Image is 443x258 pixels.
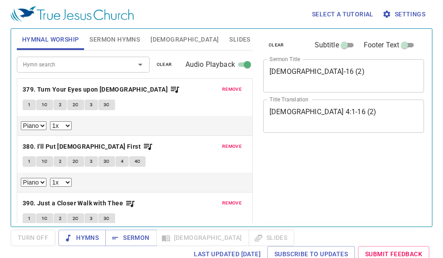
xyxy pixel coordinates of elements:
span: 4C [135,158,141,166]
select: Playback Rate [50,121,72,130]
span: 3 [90,158,92,166]
b: 380. I'll Put [DEMOGRAPHIC_DATA] First [23,141,141,152]
span: 3C [104,158,110,166]
span: Subtitle [315,40,339,50]
span: remove [222,85,242,93]
button: remove [217,84,247,95]
button: Select a tutorial [308,6,377,23]
button: 3C [98,100,115,110]
button: 1C [36,156,53,167]
button: 1 [23,213,36,224]
textarea: [DEMOGRAPHIC_DATA]-16 (2) [270,67,418,84]
iframe: from-child [260,142,393,219]
button: 2C [67,213,84,224]
button: 1C [36,213,53,224]
img: True Jesus Church [11,6,134,22]
button: 1 [23,156,36,167]
button: 3C [98,213,115,224]
span: clear [157,61,172,69]
button: 1 [23,100,36,110]
button: 4 [116,156,129,167]
span: 2C [73,215,79,223]
span: 4 [121,158,123,166]
button: 3 [85,213,98,224]
button: 3 [85,100,98,110]
select: Select Track [21,121,46,130]
span: Sermon Hymns [89,34,140,45]
button: 3C [98,156,115,167]
b: 379. Turn Your Eyes upon [DEMOGRAPHIC_DATA] [23,84,168,95]
span: Audio Playback [185,59,235,70]
span: Settings [384,9,425,20]
b: 390. Just a Closer Walk with Thee [23,198,123,209]
span: Slides [229,34,250,45]
span: 2C [73,158,79,166]
span: Footer Text [364,40,400,50]
span: Hymnal Worship [22,34,79,45]
span: Sermon [112,232,149,243]
button: clear [151,59,177,70]
button: remove [217,198,247,208]
button: 379. Turn Your Eyes upon [DEMOGRAPHIC_DATA] [23,84,181,95]
button: Settings [381,6,429,23]
span: Select a tutorial [312,9,374,20]
button: 2 [54,156,67,167]
button: Sermon [105,230,156,246]
span: 2 [59,215,62,223]
button: Hymns [58,230,106,246]
button: 3 [85,156,98,167]
span: 1 [28,215,31,223]
span: 1C [42,215,48,223]
span: 1 [28,101,31,109]
button: 390. Just a Closer Walk with Thee [23,198,136,209]
span: 2 [59,101,62,109]
button: 2 [54,100,67,110]
span: 3C [104,215,110,223]
button: 4C [129,156,146,167]
span: [DEMOGRAPHIC_DATA] [150,34,219,45]
button: 2C [67,100,84,110]
span: 1 [28,158,31,166]
span: remove [222,142,242,150]
button: 1C [36,100,53,110]
span: 3 [90,215,92,223]
button: 2 [54,213,67,224]
button: 380. I'll Put [DEMOGRAPHIC_DATA] First [23,141,154,152]
span: 1C [42,101,48,109]
span: Hymns [65,232,99,243]
span: 2C [73,101,79,109]
button: remove [217,141,247,152]
select: Playback Rate [50,178,72,187]
span: 3 [90,101,92,109]
select: Select Track [21,178,46,187]
span: 3C [104,101,110,109]
span: remove [222,199,242,207]
textarea: [DEMOGRAPHIC_DATA] 4:1-16 (2) [270,108,418,124]
span: clear [269,41,284,49]
span: 1C [42,158,48,166]
span: 2 [59,158,62,166]
button: Open [134,58,146,71]
button: 2C [67,156,84,167]
button: clear [263,40,289,50]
